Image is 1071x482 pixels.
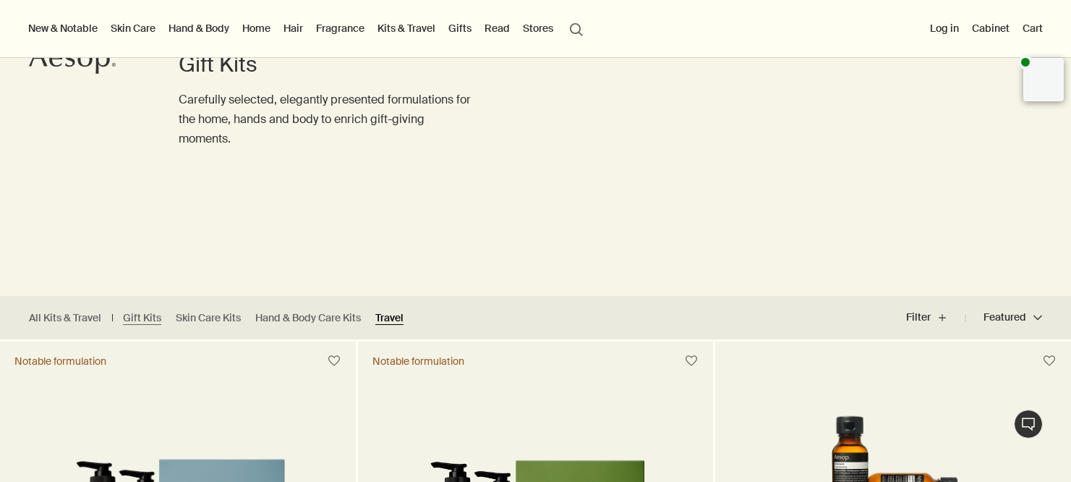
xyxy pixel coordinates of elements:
button: Cart [1020,19,1046,38]
button: Stores [520,19,556,38]
a: All Kits & Travel [29,311,101,325]
button: Log in [927,19,962,38]
p: Carefully selected, elegantly presented formulations for the home, hands and body to enrich gift-... [179,90,478,149]
a: Home [239,19,273,38]
button: New & Notable [25,19,101,38]
a: Fragrance [313,19,367,38]
div: Notable formulation [372,355,464,368]
a: Gifts [445,19,474,38]
a: Hand & Body Care Kits [255,311,361,325]
a: Hair [281,19,306,38]
button: Save to cabinet [678,348,704,374]
button: Save to cabinet [1036,348,1062,374]
a: Gift Kits [123,311,161,325]
a: Skin Care Kits [176,311,241,325]
button: Save to cabinet [321,348,347,374]
a: Aesop [25,42,119,82]
button: Filter [906,300,965,335]
div: Notable formulation [14,355,106,368]
button: Live Assistance [1014,410,1043,439]
a: Kits & Travel [375,19,438,38]
a: Skin Care [108,19,158,38]
a: Travel [375,311,404,325]
svg: Aesop [29,46,116,75]
button: Featured [965,300,1042,335]
a: Hand & Body [166,19,232,38]
a: Read [482,19,513,38]
a: Cabinet [969,19,1012,38]
h1: Gift Kits [179,50,478,79]
button: Open search [563,14,589,42]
